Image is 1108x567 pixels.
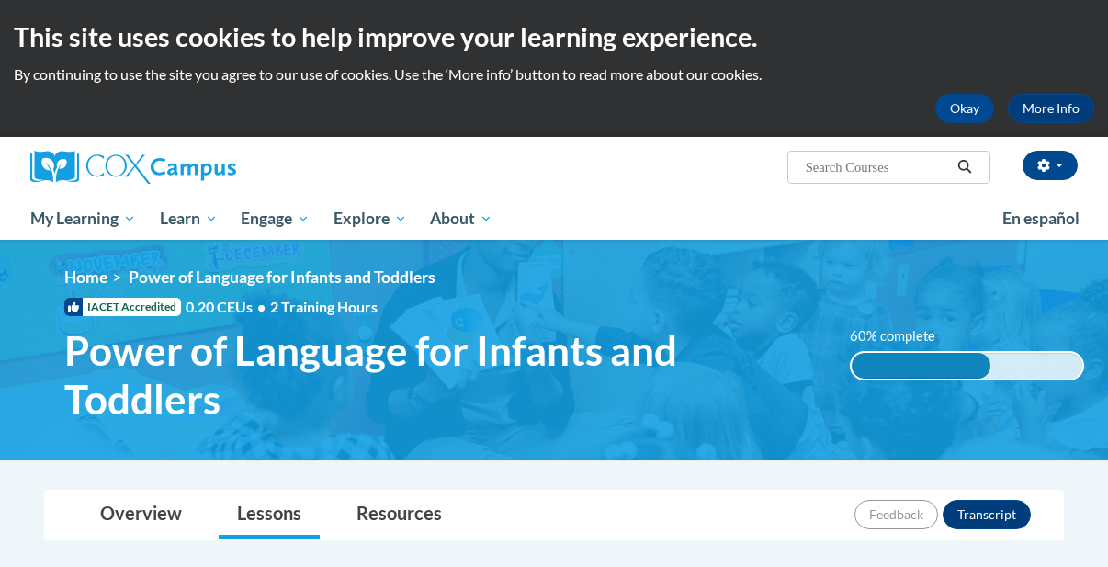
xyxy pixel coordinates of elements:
[30,151,236,184] img: Cox Campus
[854,500,938,529] button: Feedback
[148,198,230,240] a: Learn
[1008,94,1094,123] a: More Info
[334,208,407,230] span: Explore
[943,500,1031,529] button: Transcript
[30,208,136,230] span: My Learning
[18,198,148,240] a: My Learning
[850,326,955,346] label: 60% complete
[990,199,1091,238] a: En español
[951,156,978,178] button: Search
[14,64,1094,85] p: By continuing to use the site you agree to our use of cookies. Use the ‘More info’ button to read...
[186,297,270,317] span: 0.20 CEUs
[229,198,322,240] a: Engage
[14,18,1094,55] h2: This site uses cookies to help improve your learning experience.
[82,491,200,539] a: Overview
[64,298,181,316] span: IACET Accredited
[852,353,990,379] div: 60% complete
[1023,151,1078,180] button: Account Settings
[160,208,218,230] span: Learn
[30,151,361,184] a: Cox Campus
[270,298,378,315] span: 2 Training Hours
[219,491,320,539] a: Lessons
[430,208,492,230] span: About
[241,208,310,230] span: Engage
[338,491,460,539] a: Resources
[64,326,822,424] span: Power of Language for Infants and Toddlers
[419,198,505,240] a: About
[129,267,435,287] span: Power of Language for Infants and Toddlers
[935,94,994,123] button: Okay
[804,156,951,178] input: Search Courses
[64,267,107,287] a: Home
[17,198,1091,240] div: Main menu
[257,298,266,315] span: •
[1002,209,1080,228] span: En español
[322,198,419,240] a: Explore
